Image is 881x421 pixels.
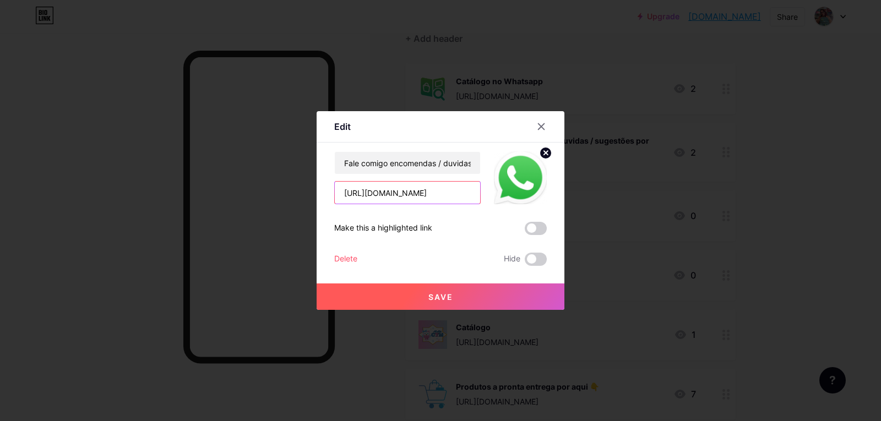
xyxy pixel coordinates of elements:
span: Save [428,292,453,302]
input: Title [335,152,480,174]
div: Edit [334,120,351,133]
img: link_thumbnail [494,151,547,204]
div: Delete [334,253,357,266]
div: Make this a highlighted link [334,222,432,235]
span: Hide [504,253,520,266]
button: Save [317,283,564,310]
input: URL [335,182,480,204]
